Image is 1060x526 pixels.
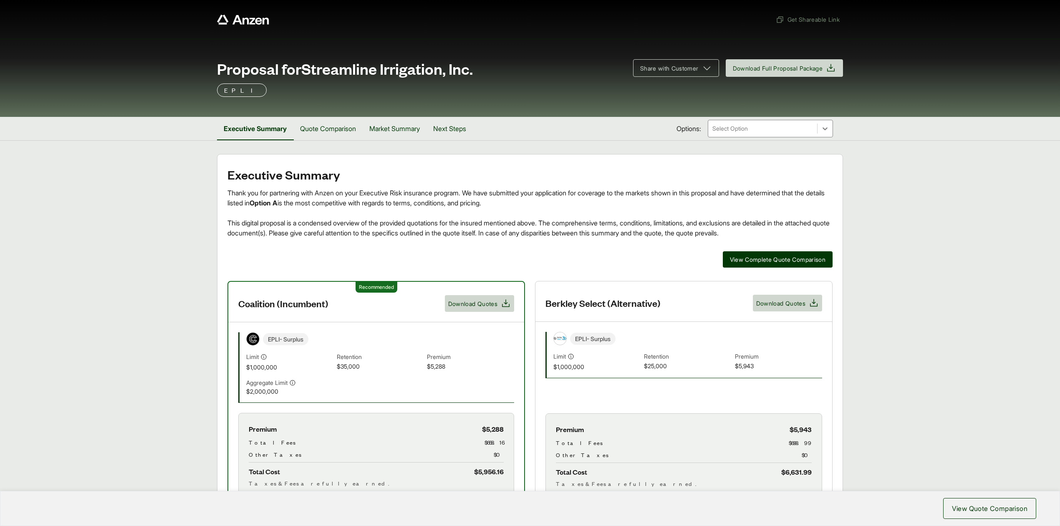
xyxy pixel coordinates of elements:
span: Premium [556,424,584,435]
span: View Complete Quote Comparison [730,255,826,264]
span: $2,000,000 [246,387,333,396]
span: $25,000 [644,362,731,371]
span: Retention [337,352,424,362]
span: $5,943 [735,362,822,371]
span: $5,288 [482,423,504,435]
div: Taxes & Fees are fully earned. [249,479,504,488]
div: Thank you for partnering with Anzen on your Executive Risk insurance program. We have submitted y... [227,188,833,238]
button: Share with Customer [633,59,719,77]
span: Retention [644,352,731,362]
span: Download Quotes [756,299,805,308]
span: Options: [676,124,701,134]
button: Executive Summary [217,117,293,140]
span: Limit [553,352,566,361]
span: $0 [802,450,812,459]
a: Anzen website [217,15,269,25]
span: Proposal for Streamline Irrigation, Inc. [217,60,473,77]
span: EPLI - Surplus [263,333,308,345]
span: $1,000,000 [553,362,641,371]
span: Premium [735,352,822,362]
button: View Quote Comparison [943,498,1036,519]
span: $35,000 [337,362,424,372]
span: View Quote Comparison [952,503,1027,513]
div: Taxes & Fees are fully earned. [556,479,812,488]
button: Next Steps [427,117,473,140]
span: $5,956.16 [474,466,504,477]
span: Limit [246,352,259,361]
span: EPLI - Surplus [570,333,616,345]
button: Download Quotes [753,295,822,311]
span: Get Shareable Link [776,15,840,24]
p: EPLI [224,85,260,95]
button: Market Summary [363,117,427,140]
button: Download Full Proposal Package [726,59,843,77]
span: Aggregate Limit [246,378,288,387]
span: $5,943 [790,424,812,435]
span: Premium [249,423,277,435]
span: Premium [427,352,514,362]
h2: Executive Summary [227,168,833,181]
span: $668.16 [485,438,504,447]
span: Other Taxes [249,450,301,459]
strong: Option A [250,199,278,207]
button: View Complete Quote Comparison [723,251,833,268]
span: $1,000,000 [246,363,333,372]
span: Other Taxes [556,450,608,459]
button: Download Quotes [445,295,514,312]
span: $6,631.99 [781,466,812,478]
span: $0 [494,450,504,459]
button: Quote Comparison [293,117,363,140]
img: Coalition [247,333,259,345]
span: Share with Customer [640,64,699,73]
span: Download Full Proposal Package [733,64,823,73]
h3: Berkley Select (Alternative) [545,297,661,309]
span: Download Quotes [448,299,497,308]
span: Total Fees [556,438,603,447]
span: Total Fees [249,438,295,447]
img: Berkley Select [554,332,566,345]
span: Total Cost [249,466,280,477]
span: $688.99 [789,438,812,447]
button: Get Shareable Link [772,12,843,27]
span: $5,288 [427,362,514,372]
span: Total Cost [556,466,587,478]
h3: Coalition (Incumbent) [238,297,328,310]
